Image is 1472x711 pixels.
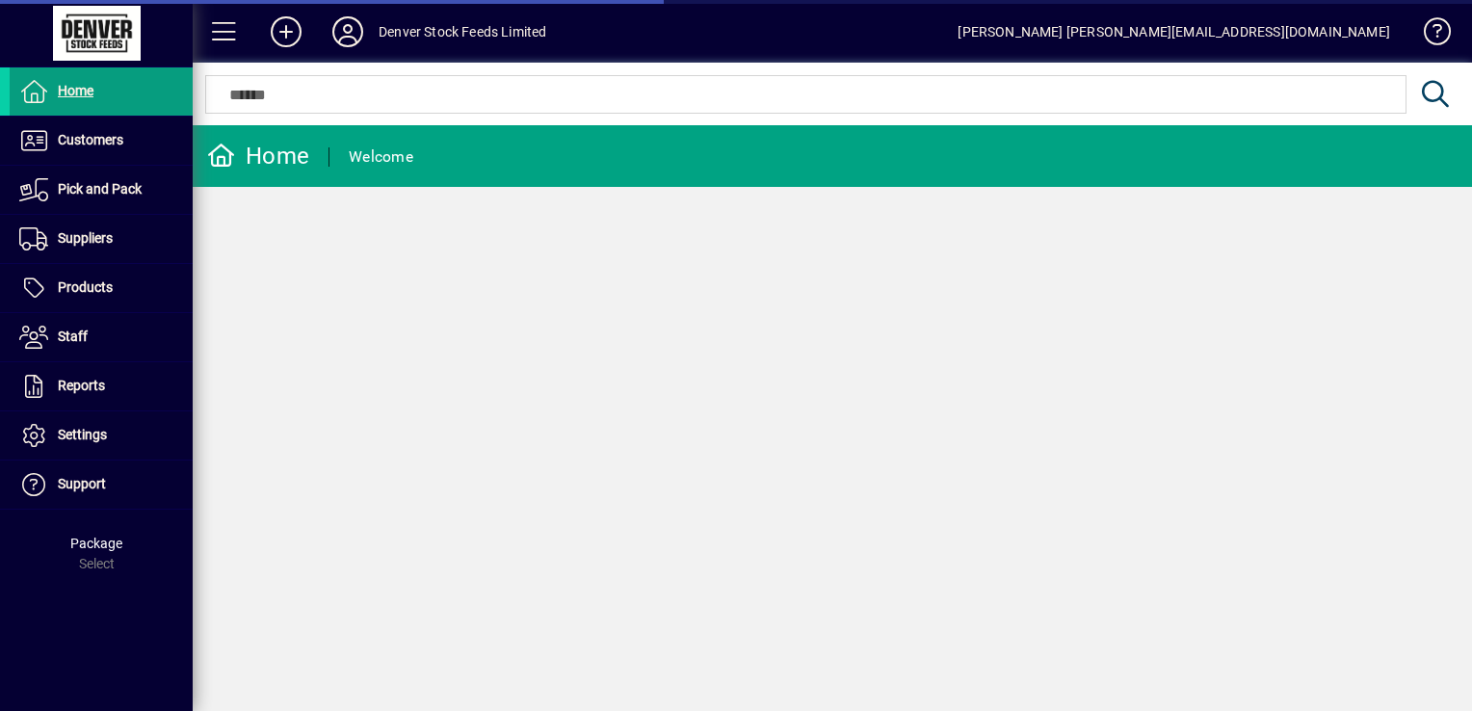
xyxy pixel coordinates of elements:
[58,329,88,344] span: Staff
[349,142,413,172] div: Welcome
[58,230,113,246] span: Suppliers
[58,181,142,197] span: Pick and Pack
[10,166,193,214] a: Pick and Pack
[58,279,113,295] span: Products
[10,264,193,312] a: Products
[10,313,193,361] a: Staff
[1409,4,1448,66] a: Knowledge Base
[255,14,317,49] button: Add
[958,16,1390,47] div: [PERSON_NAME] [PERSON_NAME][EMAIL_ADDRESS][DOMAIN_NAME]
[10,215,193,263] a: Suppliers
[58,378,105,393] span: Reports
[10,117,193,165] a: Customers
[70,536,122,551] span: Package
[317,14,379,49] button: Profile
[207,141,309,171] div: Home
[379,16,547,47] div: Denver Stock Feeds Limited
[58,427,107,442] span: Settings
[10,362,193,410] a: Reports
[10,411,193,460] a: Settings
[58,132,123,147] span: Customers
[58,476,106,491] span: Support
[10,461,193,509] a: Support
[58,83,93,98] span: Home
